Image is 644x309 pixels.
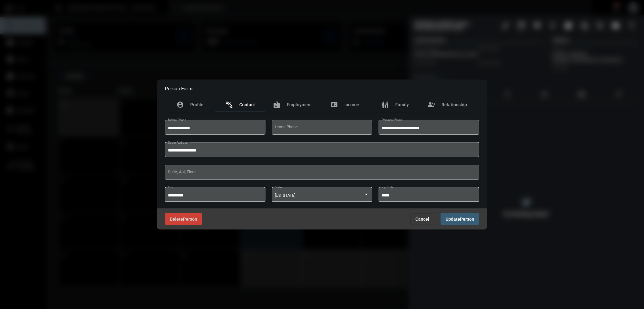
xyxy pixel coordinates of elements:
[446,217,460,222] span: Update
[460,217,474,222] span: Person
[441,102,467,107] span: Relationship
[344,102,359,107] span: Income
[381,101,389,108] mat-icon: family_restroom
[165,213,202,225] button: DeletePerson
[441,213,479,225] button: UpdatePerson
[165,85,192,91] h2: Person Form
[273,101,280,108] mat-icon: badge
[190,102,203,107] span: Profile
[395,102,409,107] span: Family
[330,101,338,108] mat-icon: price_change
[415,217,429,222] span: Cancel
[410,213,434,225] button: Cancel
[176,101,184,108] mat-icon: account_circle
[170,217,183,222] span: Delete
[275,193,295,198] span: [US_STATE]
[239,102,255,107] span: Contact
[183,217,197,222] span: Person
[428,101,435,108] mat-icon: group_add
[287,102,312,107] span: Employment
[225,101,233,108] mat-icon: connect_without_contact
